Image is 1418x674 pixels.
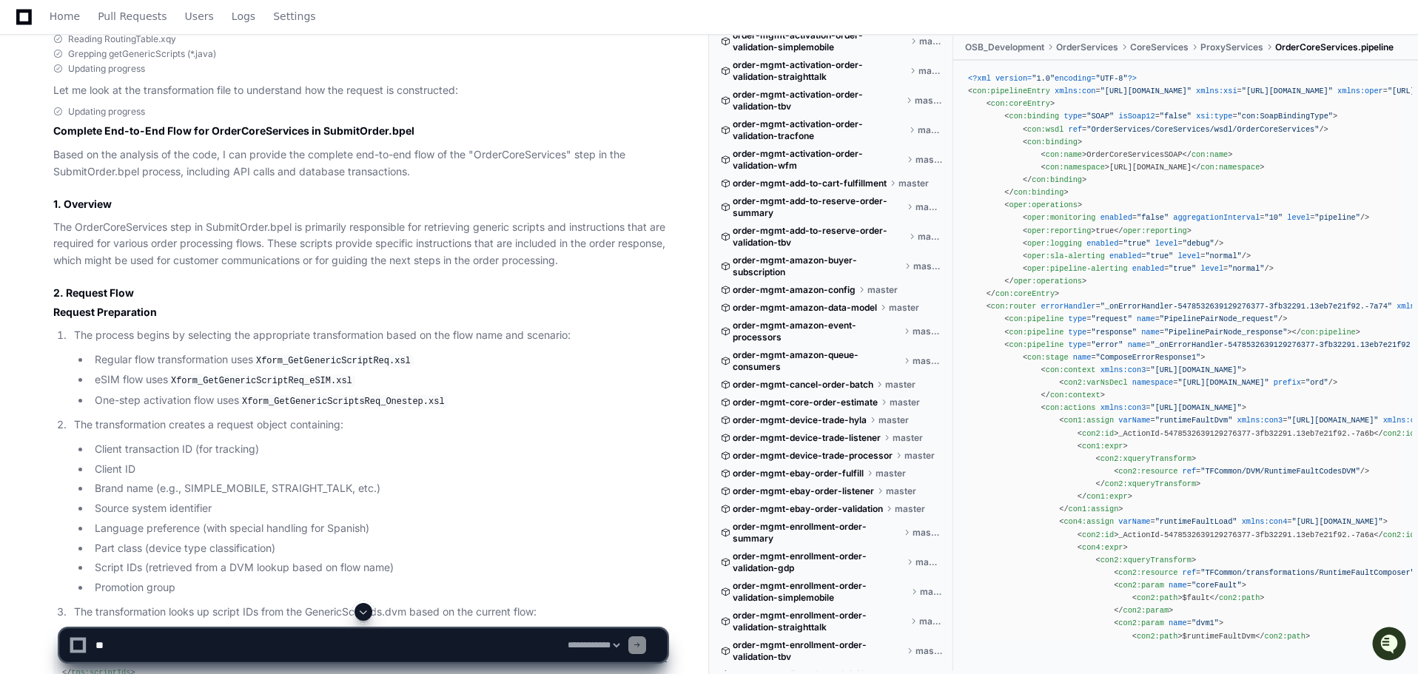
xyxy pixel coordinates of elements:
[1063,416,1114,425] span: con1:assign
[1123,226,1187,235] span: oper:reporting
[987,289,1060,298] span: </ >
[1023,138,1082,146] span: < >
[1082,429,1114,438] span: con2:id
[733,580,908,604] span: order-mgmt-enrollment-order-validation-simplemobile
[1027,264,1128,273] span: oper:pipeline-alerting
[733,148,904,172] span: order-mgmt-activation-order-validation-wfm
[1275,41,1394,53] span: OrderCoreServices.pipeline
[15,110,41,137] img: 1756235613930-3d25f9e4-fa56-45dd-b3ad-e072dfbd1548
[1137,314,1155,323] span: name
[1023,175,1086,184] span: </ >
[1291,517,1382,526] span: "[URL][DOMAIN_NAME]"
[1091,340,1123,349] span: "error"
[1027,353,1068,362] span: con:stage
[1059,505,1123,513] span: </ >
[1141,328,1160,337] span: name
[1177,378,1269,387] span: "[URL][DOMAIN_NAME]"
[131,198,161,210] span: [DATE]
[74,417,667,434] p: The transformation creates a request object containing:
[1046,163,1105,172] span: con:namespace
[1009,328,1063,337] span: con:pipeline
[1096,74,1128,83] span: "UTF-8"
[1078,492,1132,501] span: </ >
[733,414,867,426] span: order-mgmt-device-trade-hyla
[1160,112,1192,121] span: "false"
[1183,150,1233,159] span: </ >
[1242,517,1288,526] span: xmlns:con4
[1183,467,1196,476] span: ref
[878,414,909,426] span: master
[1192,150,1228,159] span: con:name
[68,63,145,75] span: Updating progress
[1004,277,1086,286] span: </ >
[867,284,898,296] span: master
[90,351,667,369] li: Regular flow transformation uses
[1219,593,1260,602] span: con2:path
[1069,314,1087,323] span: type
[1101,213,1132,222] span: enabled
[1114,581,1246,590] span: < = >
[991,99,1050,108] span: con:coreEntry
[1128,340,1146,349] span: name
[1242,87,1333,95] span: "[URL][DOMAIN_NAME]"
[1192,163,1265,172] span: </ >
[1086,492,1127,501] span: con1:expr
[1063,378,1127,387] span: con2:varNsDecl
[1056,41,1118,53] span: OrderServices
[733,255,901,278] span: order-mgmt-amazon-buyer-subscription
[886,485,916,497] span: master
[1014,188,1064,197] span: con:binding
[53,146,667,181] p: Based on the analysis of the code, I can provide the complete end-to-end flow of the "OrderCoreSe...
[1164,328,1287,337] span: "PipelinePairNode_response"
[1069,505,1119,513] span: con1:assign
[1009,340,1063,349] span: con:pipeline
[15,15,44,44] img: PlayerZero
[1063,112,1082,121] span: type
[1096,479,1201,488] span: </ >
[733,118,906,142] span: order-mgmt-activation-order-validation-tracfone
[1118,581,1164,590] span: con2:param
[1118,517,1150,526] span: varName
[1137,213,1169,222] span: "false"
[1078,429,1118,438] span: < >
[239,395,448,408] code: Xform_GetGenericScriptsReq_Onestep.xsl
[1132,264,1164,273] span: enabled
[1091,314,1132,323] span: "request"
[733,379,873,391] span: order-mgmt-cancel-order-batch
[1096,556,1197,565] span: < >
[1082,442,1123,451] span: con1:expr
[1069,125,1082,134] span: ref
[1265,213,1283,222] span: "10"
[1200,467,1360,476] span: "TFCommon/DVM/RuntimeFaultCodesDVM"
[50,125,187,137] div: We're available if you need us!
[147,232,179,243] span: Pylon
[1237,112,1333,121] span: "con:SoapBindingType"
[253,354,414,368] code: Xform_GetGenericScriptReq.xsl
[1004,200,1082,209] span: < >
[898,178,929,189] span: master
[1059,378,1337,387] span: < = = />
[123,198,128,210] span: •
[74,327,667,344] p: The process begins by selecting the appropriate transformation based on the flow name and scenario:
[1041,163,1109,172] span: < >
[90,540,667,557] li: Part class (device type classification)
[68,48,216,60] span: Grepping getGenericScripts (*.java)
[1009,200,1077,209] span: oper:operations
[1200,264,1223,273] span: level
[1383,429,1415,438] span: con2:id
[1287,213,1310,222] span: level
[1118,467,1177,476] span: con2:resource
[913,260,942,272] span: master
[1118,568,1177,577] span: con2:resource
[904,450,935,462] span: master
[915,556,942,568] span: master
[1114,467,1369,476] span: < = />
[1137,593,1177,602] span: con2:path
[1237,416,1283,425] span: xmlns:con3
[972,87,1050,95] span: con:pipelineEntry
[252,115,269,132] button: Start new chat
[733,178,887,189] span: order-mgmt-add-to-cart-fulfillment
[1155,239,1178,248] span: level
[1200,568,1415,577] span: "TFCommon/transformations/RuntimeFaultComposer"
[915,95,942,107] span: master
